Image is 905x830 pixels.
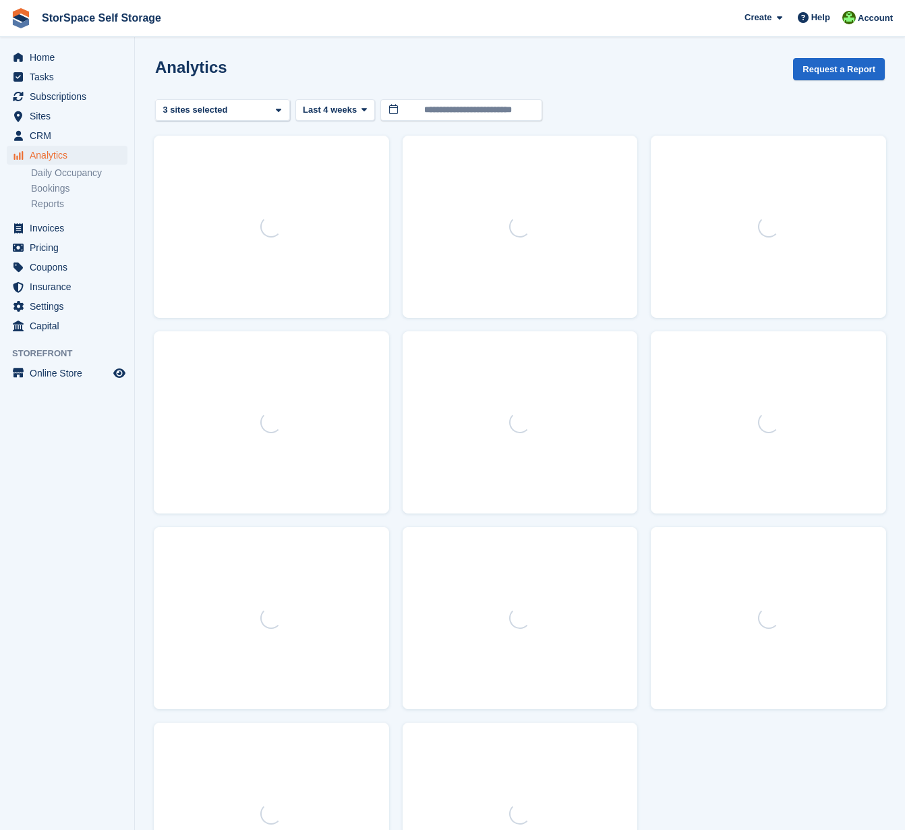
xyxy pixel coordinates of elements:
[30,258,111,277] span: Coupons
[7,87,127,106] a: menu
[745,11,771,24] span: Create
[303,103,357,117] span: Last 4 weeks
[793,58,885,80] button: Request a Report
[7,258,127,277] a: menu
[30,146,111,165] span: Analytics
[30,67,111,86] span: Tasks
[858,11,893,25] span: Account
[30,48,111,67] span: Home
[31,167,127,179] a: Daily Occupancy
[30,277,111,296] span: Insurance
[7,48,127,67] a: menu
[7,67,127,86] a: menu
[30,297,111,316] span: Settings
[30,87,111,106] span: Subscriptions
[11,8,31,28] img: stora-icon-8386f47178a22dfd0bd8f6a31ec36ba5ce8667c1dd55bd0f319d3a0aa187defe.svg
[7,107,127,126] a: menu
[155,58,227,76] h2: Analytics
[31,182,127,195] a: Bookings
[160,103,233,117] div: 3 sites selected
[7,297,127,316] a: menu
[7,277,127,296] a: menu
[7,146,127,165] a: menu
[30,126,111,145] span: CRM
[7,316,127,335] a: menu
[811,11,830,24] span: Help
[111,365,127,381] a: Preview store
[7,238,127,257] a: menu
[7,364,127,383] a: menu
[295,99,375,121] button: Last 4 weeks
[30,316,111,335] span: Capital
[31,198,127,211] a: Reports
[30,107,111,126] span: Sites
[7,219,127,238] a: menu
[36,7,167,29] a: StorSpace Self Storage
[842,11,856,24] img: Jon Pace
[30,364,111,383] span: Online Store
[30,238,111,257] span: Pricing
[12,347,134,360] span: Storefront
[7,126,127,145] a: menu
[30,219,111,238] span: Invoices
